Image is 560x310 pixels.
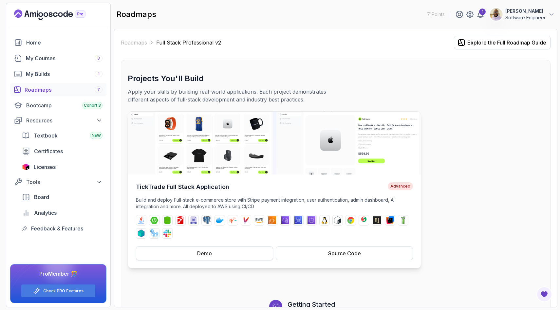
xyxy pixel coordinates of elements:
[479,9,486,15] div: 1
[490,8,502,21] img: user profile image
[476,10,484,18] a: 1
[98,71,100,77] span: 1
[10,52,106,65] a: courses
[34,193,49,201] span: Board
[427,11,445,18] p: 71 Points
[136,246,273,260] button: Demo
[121,39,147,46] a: Roadmaps
[388,182,413,190] span: Advanced
[386,216,394,224] img: intellij logo
[281,216,289,224] img: vpc logo
[21,284,96,298] button: Check PRO Features
[26,178,103,186] div: Tools
[26,39,103,46] div: Home
[18,222,106,235] a: feedback
[373,216,381,224] img: assertj logo
[255,216,263,224] img: aws logo
[10,36,106,49] a: home
[31,225,83,232] span: Feedback & Features
[216,216,224,224] img: docker logo
[156,39,221,46] p: Full Stack Professional v2
[467,39,546,46] div: Explore the Full Roadmap Guide
[294,216,302,224] img: rds logo
[229,216,237,224] img: jib logo
[268,216,276,224] img: ec2 logo
[84,103,101,108] span: Cohort 3
[18,191,106,204] a: board
[190,216,197,224] img: sql logo
[288,300,544,309] h3: Getting Started
[321,216,328,224] img: linux logo
[97,56,100,61] span: 3
[347,216,355,224] img: chrome logo
[18,160,106,173] a: licenses
[137,229,145,237] img: testcontainers logo
[150,216,158,224] img: spring-boot logo
[242,216,250,224] img: maven logo
[26,54,103,62] div: My Courses
[505,14,546,21] p: Software Engineer
[505,8,546,14] p: [PERSON_NAME]
[454,36,551,49] button: Explore the Full Roadmap Guide
[163,216,171,224] img: spring-data-jpa logo
[34,209,57,217] span: Analytics
[136,197,413,210] p: Build and deploy Full-stack e-commerce store with Stripe payment integration, user authentication...
[360,216,368,224] img: junit logo
[18,145,106,158] a: certificates
[92,133,101,138] span: NEW
[163,229,171,237] img: slack logo
[308,216,315,224] img: route53 logo
[25,86,103,94] div: Roadmaps
[136,182,229,191] h4: TickTrade Full Stack Application
[117,9,156,20] h2: roadmaps
[34,163,56,171] span: Licenses
[490,8,555,21] button: user profile image[PERSON_NAME]Software Engineer
[18,129,106,142] a: textbook
[34,132,58,139] span: Textbook
[10,99,106,112] a: bootcamp
[22,164,30,170] img: jetbrains icon
[10,115,106,126] button: Resources
[128,73,544,84] h3: Projects You'll Build
[14,9,101,20] a: Landing page
[197,249,212,257] div: Demo
[536,286,552,302] button: Open Feedback Button
[328,249,361,257] div: Source Code
[399,216,407,224] img: mockito logo
[10,83,106,96] a: roadmaps
[26,70,103,78] div: My Builds
[150,229,158,237] img: github-actions logo
[177,216,184,224] img: flyway logo
[334,216,342,224] img: bash logo
[128,112,421,174] img: TickTrade Full Stack Application
[26,101,103,109] div: Bootcamp
[10,67,106,81] a: builds
[97,87,100,92] span: 7
[34,147,63,155] span: Certificates
[26,117,103,124] div: Resources
[128,88,348,103] p: Apply your skills by building real-world applications. Each project demonstrates different aspect...
[43,288,84,294] a: Check PRO Features
[203,216,211,224] img: postgres logo
[137,216,145,224] img: java logo
[10,176,106,188] button: Tools
[276,246,413,260] button: Source Code
[18,206,106,219] a: analytics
